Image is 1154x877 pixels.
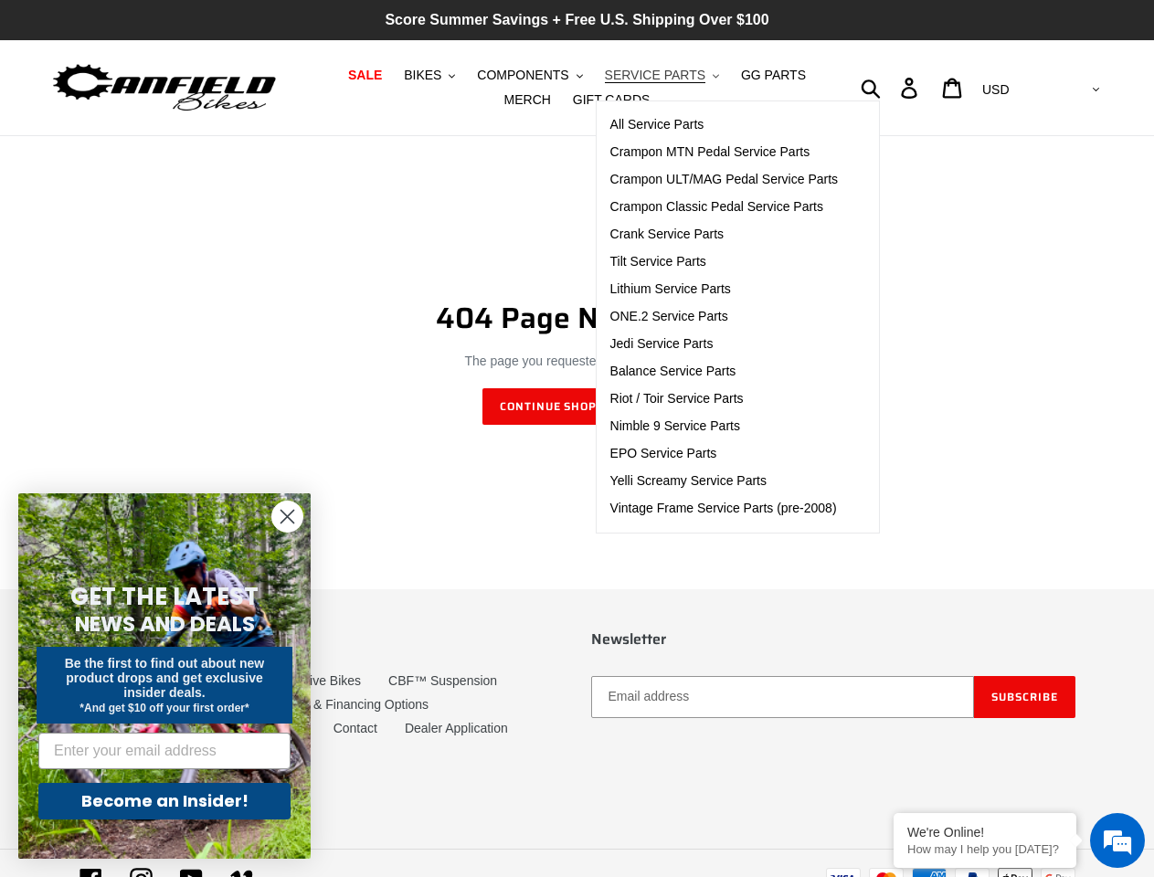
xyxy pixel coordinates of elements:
a: SALE [339,63,391,88]
a: Jedi Service Parts [597,331,852,358]
p: Newsletter [591,630,1075,648]
span: Lithium Service Parts [610,281,731,297]
a: Crampon Classic Pedal Service Parts [597,194,852,221]
a: Contact [333,721,377,735]
span: Balance Service Parts [610,364,736,379]
a: MERCH [495,88,560,112]
a: Yelli Screamy Service Parts [597,468,852,495]
span: Riot / Toir Service Parts [610,391,744,407]
button: Subscribe [974,676,1075,718]
div: We're Online! [907,825,1063,840]
span: Crampon Classic Pedal Service Parts [610,199,823,215]
span: Jedi Service Parts [610,336,714,352]
img: Canfield Bikes [50,59,279,117]
span: Crank Service Parts [610,227,724,242]
a: Tilt Service Parts [597,248,852,276]
input: Enter your email address [38,733,291,769]
span: COMPONENTS [477,68,568,83]
span: SALE [348,68,382,83]
a: GG PARTS [732,63,815,88]
span: NEWS AND DEALS [75,609,255,639]
button: Become an Insider! [38,783,291,819]
span: Nimble 9 Service Parts [610,418,740,434]
button: BIKES [395,63,464,88]
span: MERCH [504,92,551,108]
span: BIKES [404,68,441,83]
span: Vintage Frame Service Parts (pre-2008) [610,501,837,516]
input: Email address [591,676,974,718]
a: Nimble 9 Service Parts [597,413,852,440]
a: All Service Parts [597,111,852,139]
a: Continue shopping [482,388,672,425]
span: *And get $10 off your first order* [79,702,249,714]
span: Crampon MTN Pedal Service Parts [610,144,810,160]
h1: 404 Page Not Found [130,301,1025,335]
a: CBF™ Suspension [388,673,497,688]
a: GIFT CARDS [564,88,660,112]
a: EPO Service Parts [597,440,852,468]
button: COMPONENTS [468,63,591,88]
button: SERVICE PARTS [596,63,728,88]
a: ONE.2 Service Parts [597,303,852,331]
span: SERVICE PARTS [605,68,705,83]
a: Balance Service Parts [597,358,852,386]
a: Riot / Toir Service Parts [597,386,852,413]
span: Crampon ULT/MAG Pedal Service Parts [610,172,839,187]
span: GET THE LATEST [70,580,259,613]
span: ONE.2 Service Parts [610,309,728,324]
span: Be the first to find out about new product drops and get exclusive insider deals. [65,656,265,700]
a: Lithium Service Parts [597,276,852,303]
span: All Service Parts [610,117,704,132]
span: GIFT CARDS [573,92,651,108]
p: How may I help you today? [907,842,1063,856]
a: Payment & Financing Options [259,697,429,712]
a: Vintage Frame Service Parts (pre-2008) [597,495,852,523]
a: Dealer Application [405,721,508,735]
a: Crampon ULT/MAG Pedal Service Parts [597,166,852,194]
span: Yelli Screamy Service Parts [610,473,767,489]
p: The page you requested does not exist. [130,352,1025,371]
span: Subscribe [991,688,1058,705]
button: Close dialog [271,501,303,533]
span: GG PARTS [741,68,806,83]
span: Tilt Service Parts [610,254,706,269]
a: Crank Service Parts [597,221,852,248]
span: EPO Service Parts [610,446,717,461]
a: Crampon MTN Pedal Service Parts [597,139,852,166]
